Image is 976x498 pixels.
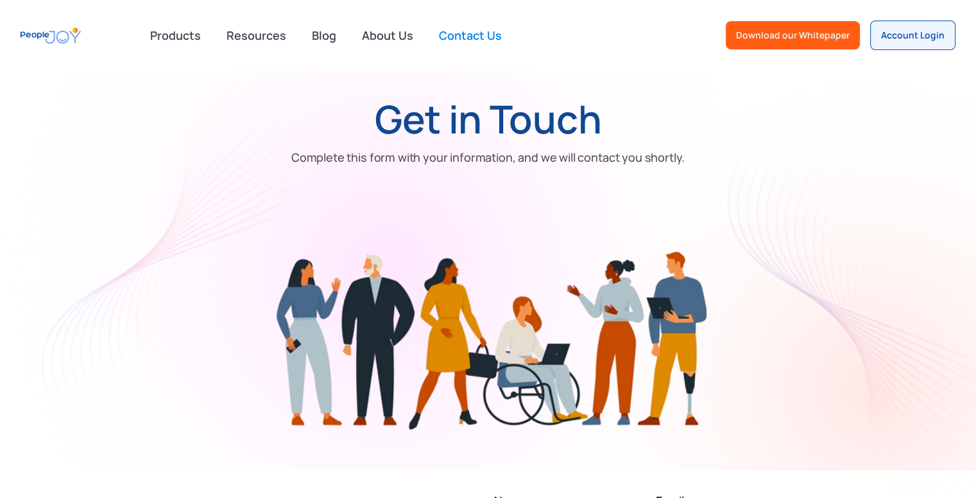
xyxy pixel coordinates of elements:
[881,29,945,42] div: Account Login
[347,150,351,165] span: t
[21,21,81,50] a: home
[142,22,209,48] div: Products
[450,150,470,165] span: info
[354,21,421,49] a: About Us
[304,21,344,49] a: Blog
[291,150,685,165] span: we
[431,21,509,49] a: Contact Us
[291,150,345,165] span: mplete
[870,21,955,50] a: Account Login
[736,29,850,42] div: Download our Whitepaper
[518,150,538,165] span: nd
[450,150,515,165] span: rmation,
[347,150,366,165] span: his
[370,150,395,165] span: orm
[398,150,407,165] span: w
[375,96,601,141] h1: Get in Touch
[398,150,420,165] span: ith
[726,21,860,49] a: Download our Whitepaper
[219,21,294,49] a: Resources
[423,150,447,165] span: our
[370,150,374,165] span: f
[423,150,429,165] span: y
[291,150,307,165] span: Co
[518,150,524,165] span: a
